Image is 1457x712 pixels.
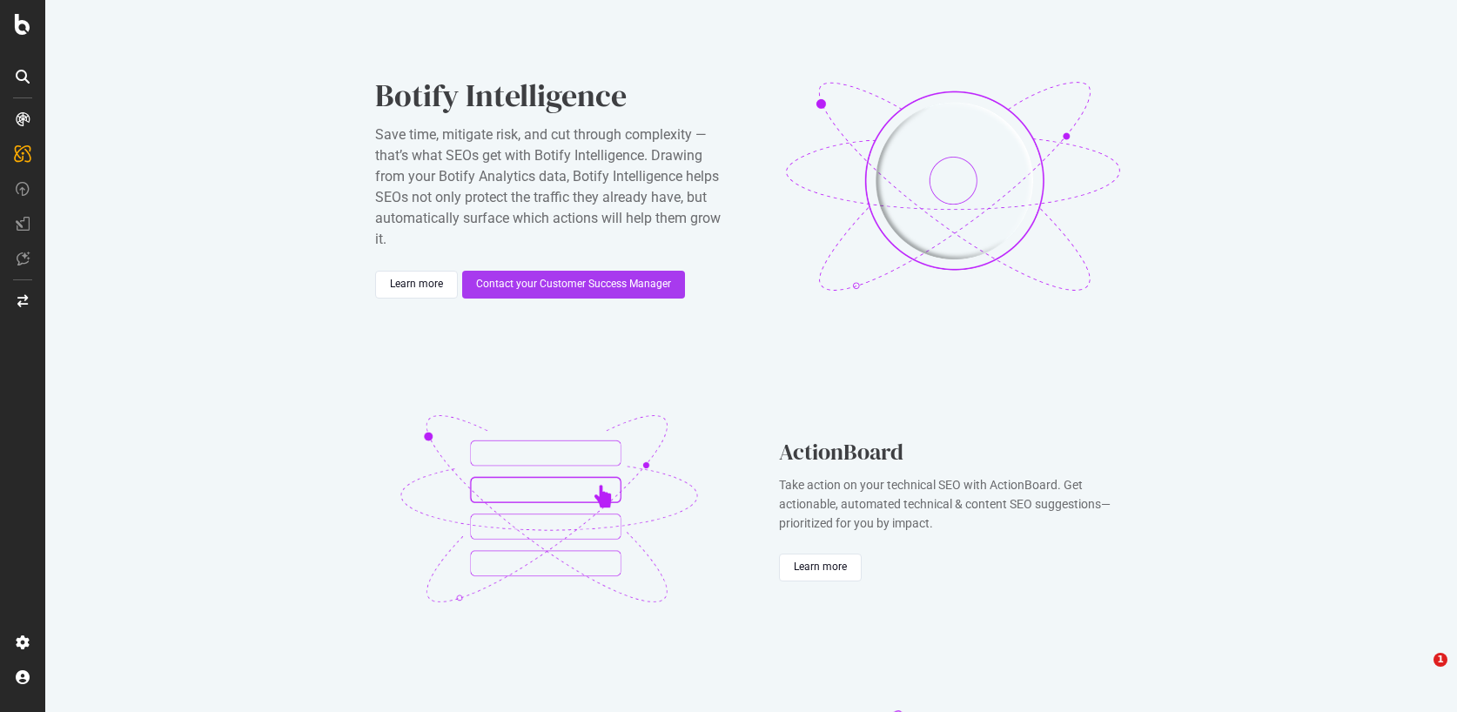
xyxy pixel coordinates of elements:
[779,475,1127,533] div: Take action on your technical SEO with ActionBoard. Get actionable, automated technical & content...
[786,82,1120,291] img: COMAFbh9.png
[1398,653,1440,695] iframe: Intercom live chat
[375,74,723,118] div: Botify Intelligence
[375,124,723,250] div: Save time, mitigate risk, and cut through complexity — that’s what SEOs get with Botify Intellige...
[476,277,671,292] div: Contact your Customer Success Manager
[400,414,698,602] img: CQsr54zD.png
[1433,653,1447,667] span: 1
[794,560,847,574] div: Learn more
[462,271,685,299] button: Contact your Customer Success Manager
[390,277,443,292] div: Learn more
[779,435,1127,468] div: ActionBoard
[779,554,862,581] button: Learn more
[375,271,458,299] button: Learn more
